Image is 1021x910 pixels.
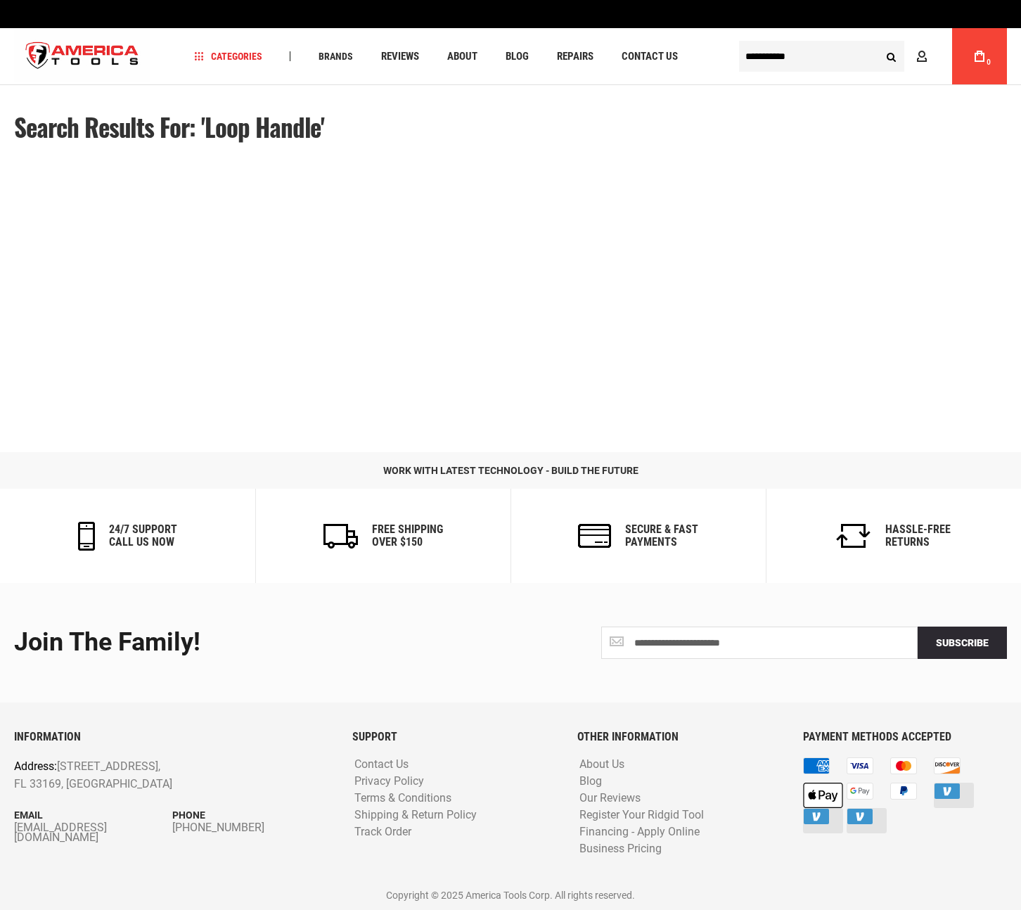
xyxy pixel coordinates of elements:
[14,823,172,842] a: [EMAIL_ADDRESS][DOMAIN_NAME]
[375,47,425,66] a: Reviews
[14,760,57,773] span: Address:
[441,47,484,66] a: About
[576,826,703,839] a: Financing - Apply Online
[506,51,529,62] span: Blog
[987,58,991,66] span: 0
[447,51,477,62] span: About
[351,758,412,771] a: Contact Us
[312,47,359,66] a: Brands
[14,887,1007,903] p: Copyright © 2025 America Tools Corp. All rights reserved.
[615,47,684,66] a: Contact Us
[622,51,678,62] span: Contact Us
[14,30,150,83] img: America Tools
[577,731,781,743] h6: OTHER INFORMATION
[14,629,500,657] div: Join the Family!
[351,826,415,839] a: Track Order
[576,842,665,856] a: Business Pricing
[918,627,1007,659] button: Subscribe
[319,51,353,61] span: Brands
[172,807,330,823] p: Phone
[195,51,262,61] span: Categories
[803,731,1007,743] h6: PAYMENT METHODS ACCEPTED
[14,108,324,145] span: Search results for: 'loop handle'
[576,758,628,771] a: About Us
[14,731,331,743] h6: INFORMATION
[352,731,556,743] h6: SUPPORT
[885,523,951,548] h6: Hassle-Free Returns
[576,775,605,788] a: Blog
[551,47,600,66] a: Repairs
[381,51,419,62] span: Reviews
[351,775,428,788] a: Privacy Policy
[14,30,150,83] a: store logo
[188,47,269,66] a: Categories
[351,792,455,805] a: Terms & Conditions
[172,823,330,833] a: [PHONE_NUMBER]
[966,28,993,84] a: 0
[936,637,989,648] span: Subscribe
[351,809,480,822] a: Shipping & Return Policy
[576,792,644,805] a: Our Reviews
[372,523,443,548] h6: Free Shipping Over $150
[557,51,593,62] span: Repairs
[109,523,177,548] h6: 24/7 support call us now
[14,807,172,823] p: Email
[499,47,535,66] a: Blog
[14,757,268,793] p: [STREET_ADDRESS], FL 33169, [GEOGRAPHIC_DATA]
[576,809,707,822] a: Register Your Ridgid Tool
[878,43,904,70] button: Search
[625,523,698,548] h6: secure & fast payments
